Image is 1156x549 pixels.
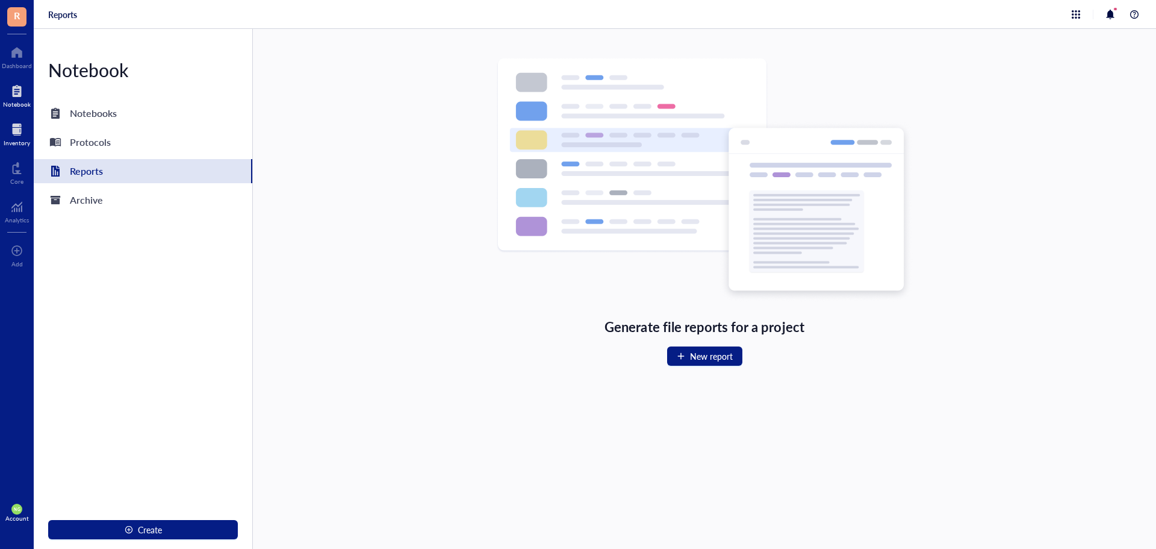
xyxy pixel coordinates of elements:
img: Empty state [496,58,913,302]
a: Inventory [4,120,30,146]
div: Notebook [34,58,252,82]
span: Create [138,525,162,535]
span: New report [690,351,733,361]
a: Dashboard [2,43,32,69]
div: Inventory [4,139,30,146]
div: Reports [70,163,103,180]
a: Core [10,158,23,185]
div: Core [10,178,23,185]
div: Generate file reports for a project [604,316,804,337]
button: Create [48,520,238,539]
span: R [14,8,20,23]
div: Notebook [3,101,31,108]
a: Archive [34,188,252,212]
div: Add [11,260,23,268]
a: Analytics [5,197,29,224]
a: Reports [34,159,252,183]
div: Archive [70,192,103,209]
button: New report [667,347,742,366]
div: Notebooks [70,105,117,122]
a: Notebooks [34,101,252,125]
div: Analytics [5,216,29,224]
a: Reports [48,9,77,20]
a: Protocols [34,130,252,154]
div: Protocols [70,134,111,151]
span: NG [14,507,20,512]
div: Account [5,515,29,522]
div: Dashboard [2,62,32,69]
a: Notebook [3,81,31,108]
